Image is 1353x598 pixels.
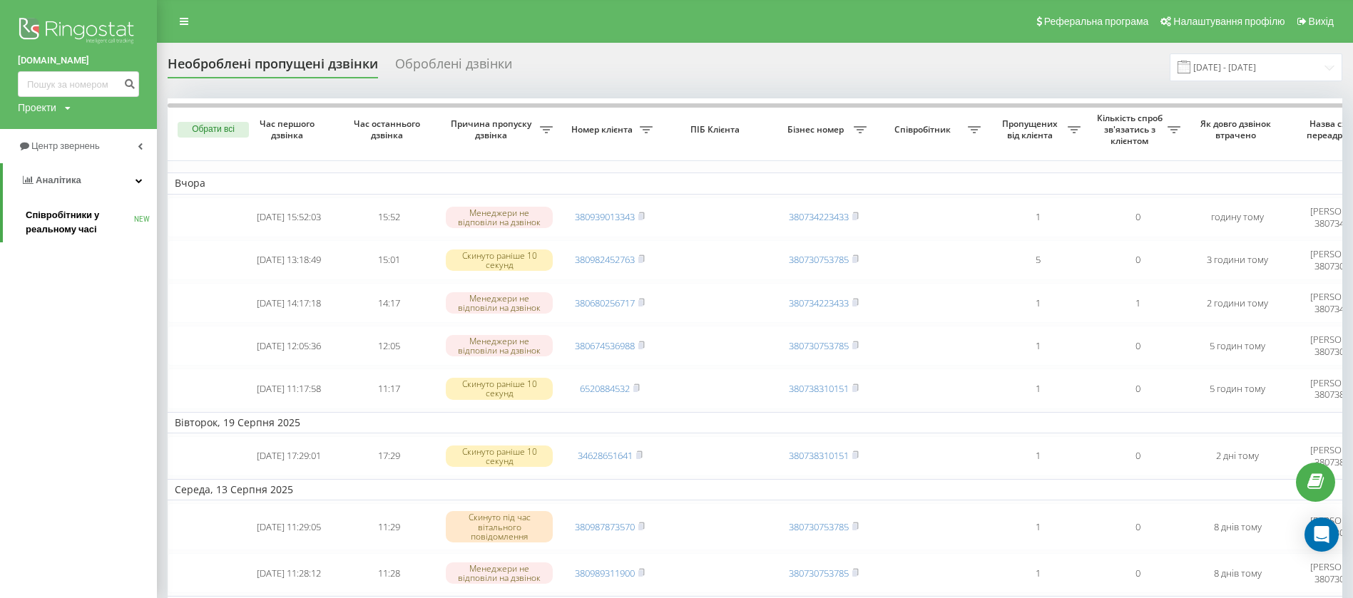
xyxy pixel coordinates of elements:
[26,208,134,237] span: Співробітники у реальному часі
[789,339,849,352] a: 380730753785
[1188,368,1287,408] td: 5 годин тому
[446,445,553,467] div: Скинуто раніше 10 секунд
[1188,436,1287,476] td: 2 дні тому
[575,520,635,533] a: 380987873570
[18,71,139,97] input: Пошук за номером
[250,118,327,140] span: Час першого дзвінка
[988,197,1088,237] td: 1
[1095,113,1168,146] span: Кількість спроб зв'язатись з клієнтом
[1088,326,1188,366] td: 0
[789,382,849,395] a: 380738310151
[339,283,439,323] td: 14:17
[339,436,439,476] td: 17:29
[1044,16,1149,27] span: Реферальна програма
[178,122,249,138] button: Обрати всі
[239,326,339,366] td: [DATE] 12:05:36
[446,292,553,314] div: Менеджери не відповіли на дзвінок
[988,326,1088,366] td: 1
[26,202,157,242] a: Співробітники у реальному часіNEW
[446,249,553,271] div: Скинуто раніше 10 секунд
[789,210,849,223] a: 380734223433
[395,56,512,78] div: Оброблені дзвінки
[988,368,1088,408] td: 1
[239,197,339,237] td: [DATE] 15:52:03
[1199,118,1276,140] span: Як довго дзвінок втрачено
[1305,517,1339,552] div: Open Intercom Messenger
[1188,197,1287,237] td: годину тому
[672,124,762,135] span: ПІБ Клієнта
[239,283,339,323] td: [DATE] 14:17:18
[575,210,635,223] a: 380939013343
[1088,503,1188,550] td: 0
[789,297,849,309] a: 380734223433
[239,436,339,476] td: [DATE] 17:29:01
[789,253,849,266] a: 380730753785
[1188,326,1287,366] td: 5 годин тому
[1088,368,1188,408] td: 0
[31,140,100,151] span: Центр звернень
[988,436,1088,476] td: 1
[1173,16,1285,27] span: Налаштування профілю
[239,240,339,280] td: [DATE] 13:18:49
[1088,240,1188,280] td: 0
[789,520,849,533] a: 380730753785
[1088,553,1188,593] td: 0
[988,240,1088,280] td: 5
[339,197,439,237] td: 15:52
[446,118,540,140] span: Причина пропуску дзвінка
[339,503,439,550] td: 11:29
[881,124,968,135] span: Співробітник
[567,124,640,135] span: Номер клієнта
[18,14,139,50] img: Ringostat logo
[18,53,139,68] a: [DOMAIN_NAME]
[339,326,439,366] td: 12:05
[575,339,635,352] a: 380674536988
[580,382,630,395] a: 6520884532
[575,253,635,266] a: 380982452763
[995,118,1068,140] span: Пропущених від клієнта
[1188,553,1287,593] td: 8 днів тому
[1088,197,1188,237] td: 0
[36,175,81,185] span: Аналiтика
[1309,16,1334,27] span: Вихід
[168,56,378,78] div: Необроблені пропущені дзвінки
[789,567,849,579] a: 380730753785
[988,503,1088,550] td: 1
[339,240,439,280] td: 15:01
[1188,283,1287,323] td: 2 години тому
[446,207,553,228] div: Менеджери не відповіли на дзвінок
[446,562,553,584] div: Менеджери не відповіли на дзвінок
[781,124,854,135] span: Бізнес номер
[3,163,157,197] a: Аналiтика
[1188,503,1287,550] td: 8 днів тому
[350,118,427,140] span: Час останнього дзвінка
[239,503,339,550] td: [DATE] 11:29:05
[789,449,849,462] a: 380738310151
[578,449,633,462] a: 34628651641
[446,511,553,542] div: Скинуто під час вітального повідомлення
[1188,240,1287,280] td: 3 години тому
[988,553,1088,593] td: 1
[446,335,553,356] div: Менеджери не відповіли на дзвінок
[239,553,339,593] td: [DATE] 11:28:12
[1088,436,1188,476] td: 0
[575,567,635,579] a: 380989311900
[1088,283,1188,323] td: 1
[18,100,56,115] div: Проекти
[988,283,1088,323] td: 1
[339,553,439,593] td: 11:28
[575,297,635,309] a: 380680256717
[239,368,339,408] td: [DATE] 11:17:58
[339,368,439,408] td: 11:17
[446,378,553,399] div: Скинуто раніше 10 секунд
